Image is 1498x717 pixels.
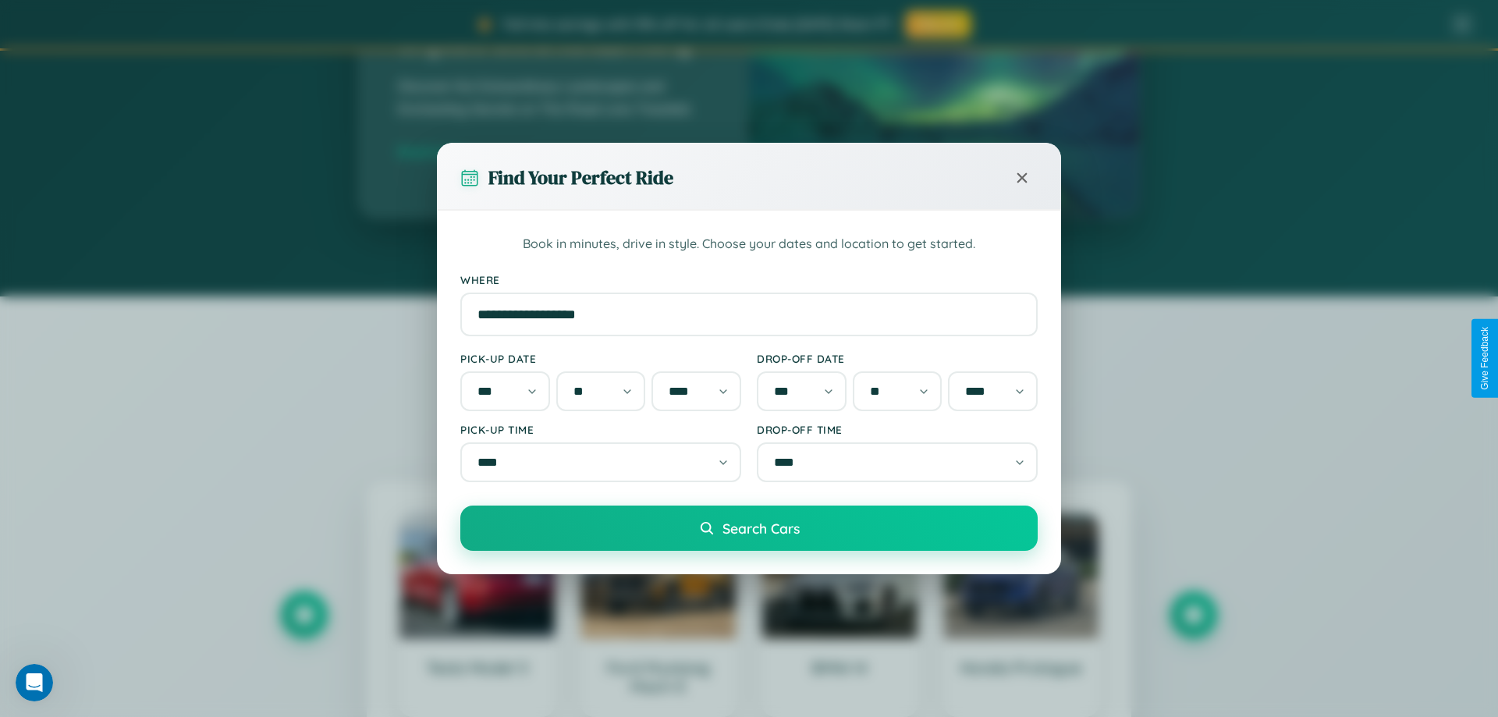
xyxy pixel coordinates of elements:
label: Where [460,273,1038,286]
label: Pick-up Date [460,352,741,365]
label: Drop-off Time [757,423,1038,436]
span: Search Cars [722,520,800,537]
label: Drop-off Date [757,352,1038,365]
label: Pick-up Time [460,423,741,436]
button: Search Cars [460,506,1038,551]
p: Book in minutes, drive in style. Choose your dates and location to get started. [460,234,1038,254]
h3: Find Your Perfect Ride [488,165,673,190]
